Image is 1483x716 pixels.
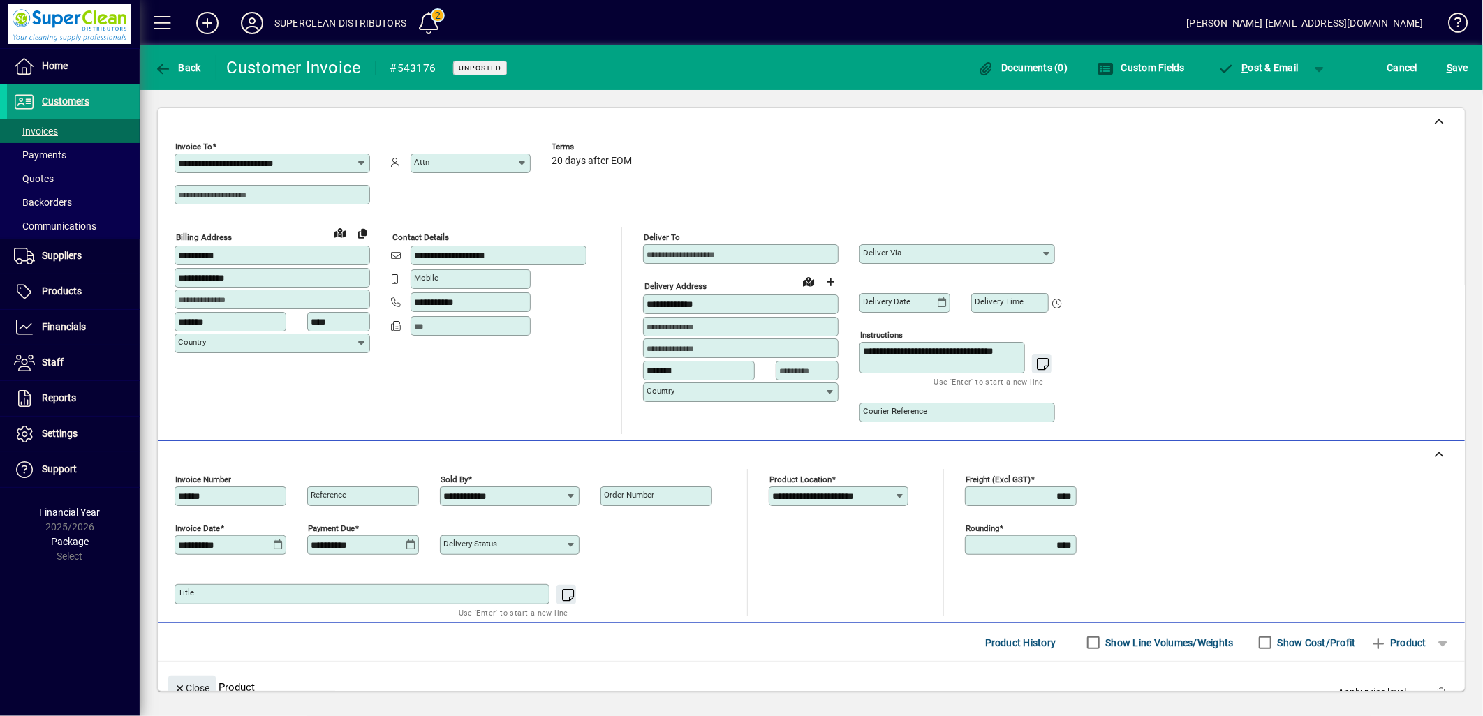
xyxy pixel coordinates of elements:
[1211,55,1306,80] button: Post & Email
[1447,62,1452,73] span: S
[42,285,82,297] span: Products
[329,221,351,244] a: View on map
[154,62,201,73] span: Back
[230,10,274,36] button: Profile
[311,490,346,500] mat-label: Reference
[863,248,901,258] mat-label: Deliver via
[7,452,140,487] a: Support
[178,337,206,347] mat-label: Country
[1370,632,1426,654] span: Product
[7,381,140,416] a: Reports
[168,676,216,701] button: Close
[7,239,140,274] a: Suppliers
[977,62,1068,73] span: Documents (0)
[7,214,140,238] a: Communications
[1424,686,1458,699] app-page-header-button: Delete
[1387,57,1418,79] span: Cancel
[42,392,76,403] span: Reports
[414,273,438,283] mat-label: Mobile
[7,274,140,309] a: Products
[1103,636,1234,650] label: Show Line Volumes/Weights
[42,357,64,368] span: Staff
[860,330,903,340] mat-label: Instructions
[7,345,140,380] a: Staff
[1187,12,1424,34] div: [PERSON_NAME] [EMAIL_ADDRESS][DOMAIN_NAME]
[42,250,82,261] span: Suppliers
[42,428,78,439] span: Settings
[227,57,362,79] div: Customer Invoice
[552,156,632,167] span: 20 days after EOM
[644,232,680,242] mat-label: Deliver To
[7,417,140,452] a: Settings
[1384,55,1422,80] button: Cancel
[175,475,231,484] mat-label: Invoice number
[1443,55,1472,80] button: Save
[14,221,96,232] span: Communications
[7,310,140,345] a: Financials
[980,630,1062,655] button: Product History
[7,167,140,191] a: Quotes
[647,386,674,396] mat-label: Country
[769,475,832,484] mat-label: Product location
[185,10,230,36] button: Add
[985,632,1056,654] span: Product History
[7,119,140,143] a: Invoices
[14,126,58,137] span: Invoices
[42,60,68,71] span: Home
[274,12,406,34] div: SUPERCLEAN DISTRIBUTORS
[1333,680,1425,706] button: Apply price level
[42,321,86,332] span: Financials
[42,463,77,475] span: Support
[7,49,140,84] a: Home
[820,271,842,293] button: Choose address
[42,96,89,107] span: Customers
[140,55,216,80] app-page-header-button: Back
[1218,62,1299,73] span: ost & Email
[863,406,927,416] mat-label: Courier Reference
[51,536,89,547] span: Package
[1242,62,1248,73] span: P
[1363,630,1433,655] button: Product
[175,523,220,533] mat-label: Invoice date
[165,681,219,694] app-page-header-button: Close
[459,604,568,620] mat-hint: Use 'Enter' to start a new line
[975,297,1024,306] mat-label: Delivery time
[40,507,101,518] span: Financial Year
[934,373,1044,389] mat-hint: Use 'Enter' to start a new line
[974,55,1072,80] button: Documents (0)
[966,523,999,533] mat-label: Rounding
[14,149,66,161] span: Payments
[414,157,429,167] mat-label: Attn
[7,143,140,167] a: Payments
[1438,3,1466,48] a: Knowledge Base
[1424,676,1458,709] button: Delete
[1093,55,1188,80] button: Custom Fields
[441,475,468,484] mat-label: Sold by
[158,662,1465,713] div: Product
[1447,57,1468,79] span: ave
[174,677,210,700] span: Close
[1097,62,1185,73] span: Custom Fields
[552,142,635,151] span: Terms
[151,55,205,80] button: Back
[14,173,54,184] span: Quotes
[175,142,212,151] mat-label: Invoice To
[797,270,820,292] a: View on map
[7,191,140,214] a: Backorders
[966,475,1031,484] mat-label: Freight (excl GST)
[178,588,194,597] mat-label: Title
[390,57,436,80] div: #543176
[14,197,72,208] span: Backorders
[351,222,374,244] button: Copy to Delivery address
[1275,636,1356,650] label: Show Cost/Profit
[604,490,654,500] mat-label: Order number
[863,297,910,306] mat-label: Delivery date
[459,64,501,73] span: Unposted
[443,539,497,549] mat-label: Delivery status
[308,523,355,533] mat-label: Payment due
[1338,685,1419,700] span: Apply price level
